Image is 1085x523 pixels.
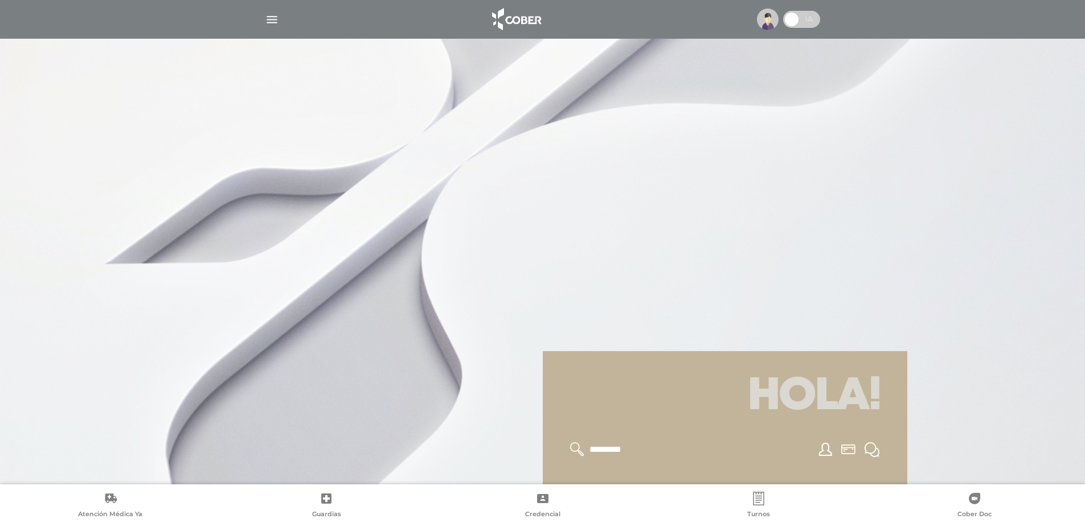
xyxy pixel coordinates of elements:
[525,510,560,520] span: Credencial
[556,365,894,429] h1: Hola!
[435,492,650,521] a: Credencial
[650,492,866,521] a: Turnos
[957,510,992,520] span: Cober Doc
[78,510,142,520] span: Atención Médica Ya
[757,9,779,30] img: profile-placeholder.svg
[486,6,546,33] img: logo_cober_home-white.png
[218,492,434,521] a: Guardias
[2,492,218,521] a: Atención Médica Ya
[867,492,1083,521] a: Cober Doc
[747,510,770,520] span: Turnos
[312,510,341,520] span: Guardias
[265,13,279,27] img: Cober_menu-lines-white.svg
